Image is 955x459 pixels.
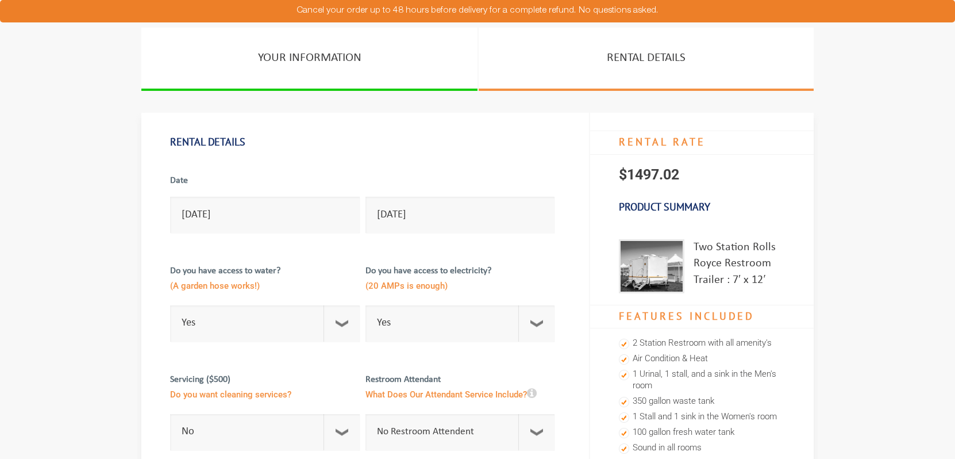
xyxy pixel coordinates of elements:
li: Air Condition & Heat [619,351,785,367]
h4: RENTAL RATE [590,131,814,155]
h3: Product Summary [590,195,814,219]
span: (20 AMPs is enough) [365,278,555,297]
li: 100 gallon fresh water tank [619,425,785,441]
label: Restroom Attendant [365,373,555,411]
label: Do you have access to water? [170,265,360,303]
li: 1 Stall and 1 sink in the Women's room [619,410,785,425]
h1: Rental Details [170,130,560,154]
label: Servicing ($500) [170,373,360,411]
span: What Does Our Attendant Service Include? [365,387,555,406]
span: Do you want cleaning services? [170,387,360,406]
li: 2 Station Restroom with all amenity's [619,336,785,351]
li: 1 Urinal, 1 stall, and a sink in the Men's room [619,367,785,394]
span: (A garden hose works!) [170,278,360,297]
li: Sound in all rooms [619,441,785,456]
p: $1497.02 [590,155,814,195]
li: 350 gallon waste tank [619,394,785,410]
h4: Features Included [590,305,814,329]
div: Two Station Rolls Royce Restroom Trailer : 7′ x 12′ [694,239,785,293]
a: YOUR INFORMATION [141,28,477,91]
label: Do you have access to electricity? [365,265,555,303]
a: RENTAL DETAILS [479,28,814,91]
label: Date [170,174,360,194]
